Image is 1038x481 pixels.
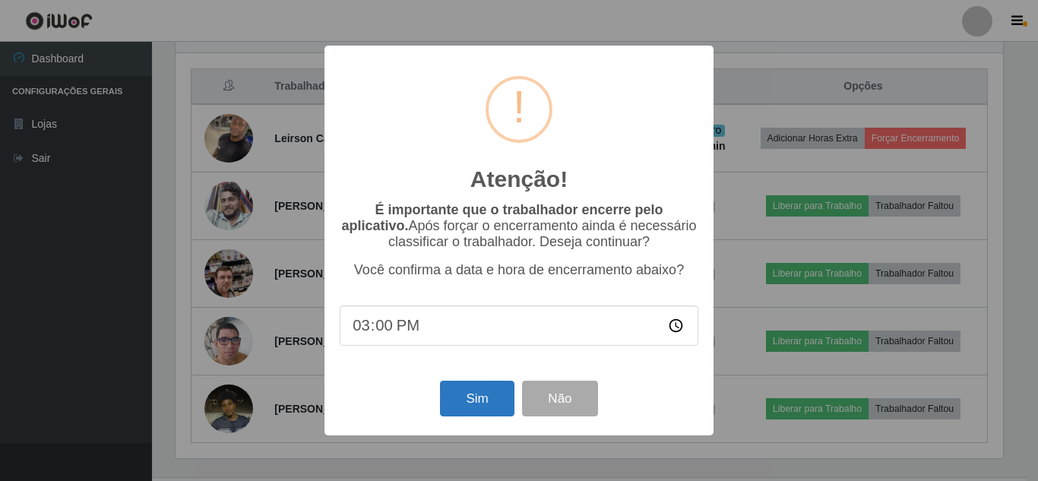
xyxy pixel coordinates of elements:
[340,202,698,250] p: Após forçar o encerramento ainda é necessário classificar o trabalhador. Deseja continuar?
[341,202,663,233] b: É importante que o trabalhador encerre pelo aplicativo.
[470,166,568,193] h2: Atenção!
[522,381,597,416] button: Não
[340,262,698,278] p: Você confirma a data e hora de encerramento abaixo?
[440,381,514,416] button: Sim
